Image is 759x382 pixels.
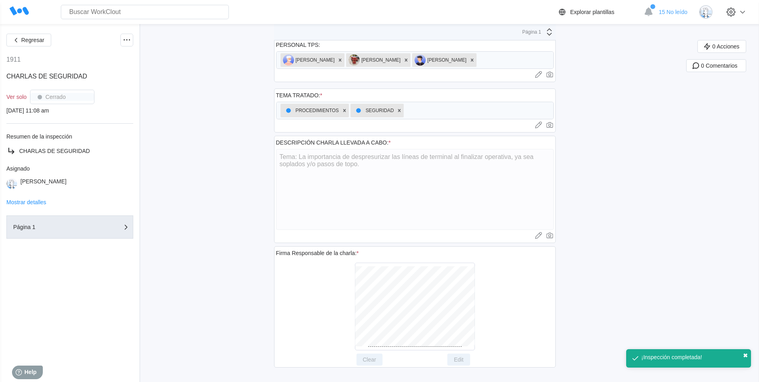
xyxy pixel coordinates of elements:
[276,92,322,99] div: TEMA TRATADO:
[6,178,17,189] img: clout-05.png
[697,40,746,53] button: 0 Acciones
[6,133,133,140] div: Resumen de la inspección
[21,37,44,43] span: Regresar
[6,94,27,100] div: Ver solo
[521,29,541,35] div: Página 1
[701,63,737,68] span: 0 Comentarios
[570,9,615,15] div: Explorar plantillas
[712,44,739,49] span: 0 Acciones
[641,354,702,360] div: ¡Inspección completada!
[356,354,383,366] button: Clear
[659,9,687,15] span: 15 No leído
[19,148,90,154] span: CHARLAS DE SEGURIDAD
[276,139,391,146] div: DESCRIPCIÓN CHARLA LLEVADA A CABO:
[6,199,46,205] button: Mostrar detalles
[557,7,640,17] a: Explorar plantillas
[6,34,51,46] button: Regresar
[6,215,133,239] button: Página 1
[276,149,554,230] textarea: Tema: La importancia de despresurizar las líneas de terminal al finalizar operativa, ya sea sopla...
[276,250,359,256] div: Firma Responsable de la charla:
[20,178,66,189] div: [PERSON_NAME]
[6,107,133,114] div: [DATE] 11:08 am
[743,352,748,359] button: close
[6,146,133,156] a: CHARLAS DE SEGURIDAD
[686,59,746,72] button: 0 Comentarios
[6,73,87,80] span: CHARLAS DE SEGURIDAD
[447,354,470,366] button: Edit
[6,165,133,172] div: Asignado
[13,224,93,230] div: Página 1
[699,5,713,19] img: clout-05.png
[6,56,21,63] div: 1911
[61,5,229,19] input: Buscar WorkClout
[363,357,376,362] span: Clear
[276,42,320,48] div: PERSONAL TPS:
[454,357,463,362] span: Edit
